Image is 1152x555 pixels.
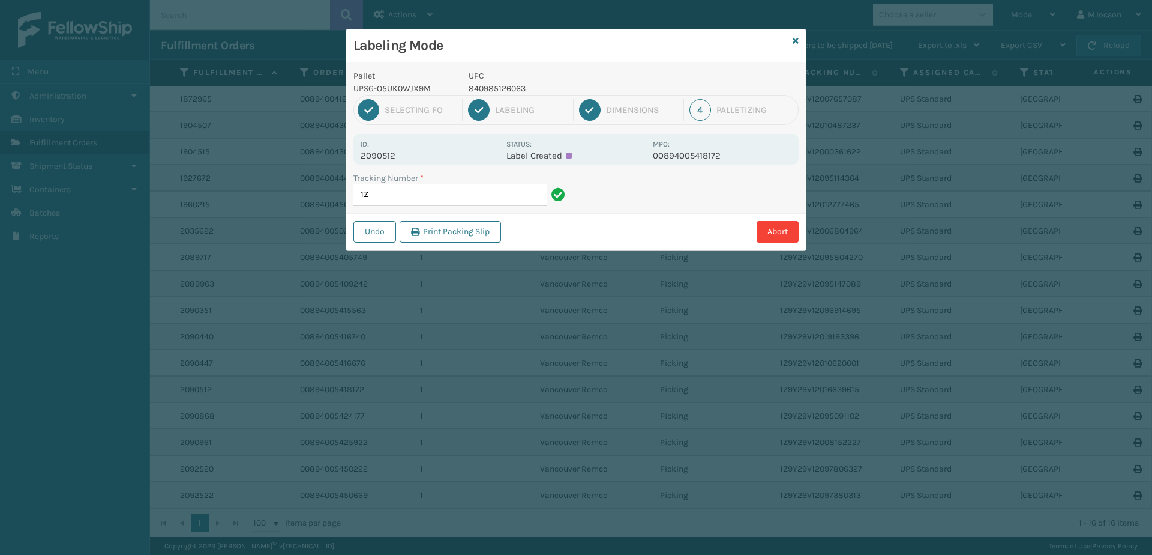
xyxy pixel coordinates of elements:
div: Labeling [495,105,567,115]
label: Tracking Number [353,172,424,184]
button: Print Packing Slip [400,221,501,243]
div: Dimensions [606,105,678,115]
div: 1 [358,99,379,121]
p: 2090512 [361,150,499,161]
h3: Labeling Mode [353,37,788,55]
p: 840985126063 [469,82,646,95]
button: Abort [757,221,799,243]
p: Label Created [506,150,645,161]
label: Status: [506,140,532,148]
p: 00894005418172 [653,150,791,161]
div: 4 [689,99,711,121]
label: MPO: [653,140,670,148]
div: 3 [579,99,601,121]
label: Id: [361,140,369,148]
button: Undo [353,221,396,243]
div: 2 [468,99,490,121]
p: UPSG-O5UK0WJX9M [353,82,454,95]
div: Palletizing [716,105,794,115]
div: Selecting FO [385,105,457,115]
p: UPC [469,70,646,82]
p: Pallet [353,70,454,82]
